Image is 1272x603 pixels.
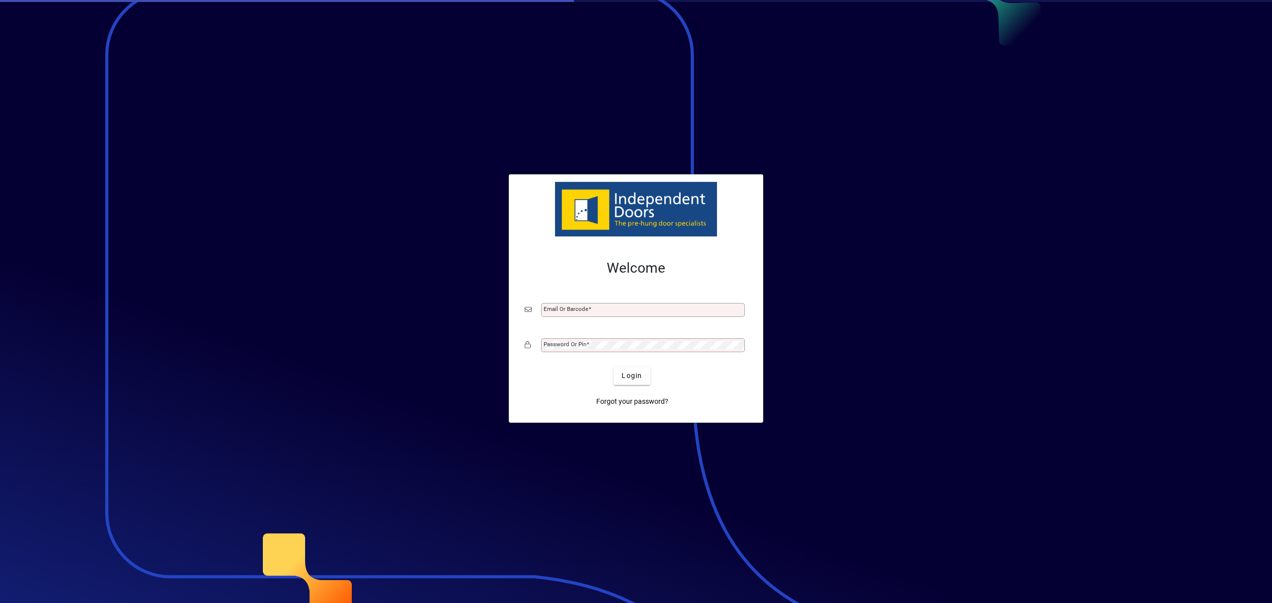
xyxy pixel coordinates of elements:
[596,396,668,407] span: Forgot your password?
[592,393,672,411] a: Forgot your password?
[544,305,588,312] mat-label: Email or Barcode
[525,260,747,277] h2: Welcome
[622,371,642,381] span: Login
[544,341,586,348] mat-label: Password or Pin
[614,367,650,385] button: Login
